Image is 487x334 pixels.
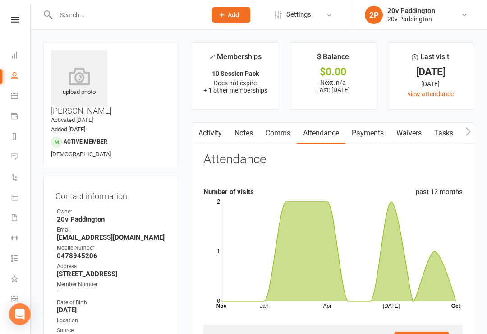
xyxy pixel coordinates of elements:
a: view attendance [408,90,454,97]
a: Notes [228,123,259,144]
strong: [STREET_ADDRESS] [57,270,166,278]
a: Calendar [11,87,31,107]
a: What's New [11,269,31,290]
a: Comms [259,123,297,144]
a: Product Sales [11,188,31,209]
div: 20v Paddington [387,7,435,15]
div: Last visit [412,51,449,67]
span: [DEMOGRAPHIC_DATA] [51,151,111,158]
strong: 10 Session Pack [212,70,259,77]
strong: [DATE] [57,306,166,314]
a: Activity [192,123,228,144]
div: [DATE] [395,67,466,77]
a: Waivers [390,123,428,144]
div: $0.00 [298,67,368,77]
div: Mobile Number [57,244,166,252]
time: Activated [DATE] [51,116,93,123]
strong: 20v Paddington [57,215,166,223]
time: Added [DATE] [51,126,85,133]
a: Tasks [428,123,459,144]
a: Reports [11,127,31,148]
div: Member Number [57,280,166,289]
h3: [PERSON_NAME] [51,50,170,116]
strong: - [57,288,166,296]
h3: Contact information [55,188,166,201]
strong: 0478945206 [57,252,166,260]
a: People [11,66,31,87]
a: Payments [345,123,390,144]
div: 20v Paddington [387,15,435,23]
a: Payments [11,107,31,127]
div: Owner [57,208,166,216]
div: $ Balance [317,51,349,67]
div: 2P [365,6,383,24]
button: Add [212,7,250,23]
div: Date of Birth [57,298,166,307]
span: Settings [286,5,311,25]
div: past 12 months [416,186,463,197]
h3: Attendance [203,153,266,167]
p: Next: n/a Last: [DATE] [298,79,368,93]
a: General attendance kiosk mode [11,290,31,310]
div: Open Intercom Messenger [9,303,31,325]
a: Dashboard [11,46,31,66]
span: Add [228,11,239,19]
div: Memberships [209,51,262,68]
div: Address [57,262,166,271]
span: Active member [64,139,107,145]
span: + 1 other memberships [203,87,267,94]
strong: Number of visits [203,188,254,196]
div: Location [57,316,166,325]
i: ✓ [209,53,215,61]
div: [DATE] [395,79,466,89]
a: Attendance [297,123,345,144]
input: Search... [53,9,200,21]
div: Email [57,226,166,234]
div: upload photo [51,67,107,97]
strong: [EMAIL_ADDRESS][DOMAIN_NAME] [57,233,166,241]
span: Does not expire [214,79,257,87]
